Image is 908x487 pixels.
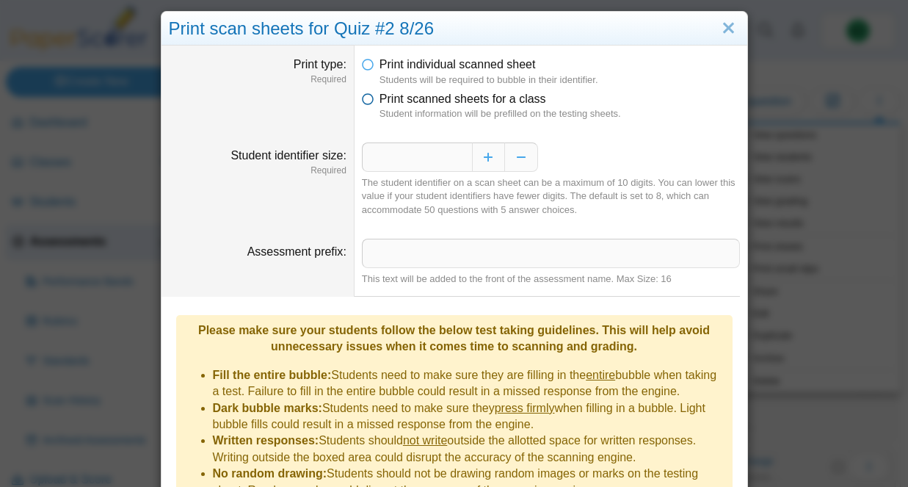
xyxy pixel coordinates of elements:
u: press firmly [495,402,555,414]
b: Fill the entire bubble: [213,369,332,381]
span: Print individual scanned sheet [379,58,536,71]
label: Print type [294,58,346,71]
dfn: Required [169,73,346,86]
u: entire [586,369,615,381]
b: Written responses: [213,434,319,447]
div: The student identifier on a scan sheet can be a maximum of 10 digits. You can lower this value if... [362,176,740,217]
dfn: Student information will be prefilled on the testing sheets. [379,107,740,120]
dfn: Students will be required to bubble in their identifier. [379,73,740,87]
li: Students need to make sure they when filling in a bubble. Light bubble fills could result in a mi... [213,400,725,433]
button: Increase [472,143,505,172]
label: Assessment prefix [247,245,346,258]
li: Students need to make sure they are filling in the bubble when taking a test. Failure to fill in ... [213,367,725,400]
a: Close [717,16,740,41]
button: Decrease [505,143,538,172]
b: Dark bubble marks: [213,402,322,414]
dfn: Required [169,165,346,177]
label: Student identifier size [230,149,346,162]
span: Print scanned sheets for a class [379,93,546,105]
div: This text will be added to the front of the assessment name. Max Size: 16 [362,273,740,286]
li: Students should outside the allotted space for written responses. Writing outside the boxed area ... [213,433,725,466]
b: No random drawing: [213,467,327,480]
div: Print scan sheets for Quiz #2 8/26 [161,12,747,46]
b: Please make sure your students follow the below test taking guidelines. This will help avoid unne... [198,324,710,353]
u: not write [403,434,447,447]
